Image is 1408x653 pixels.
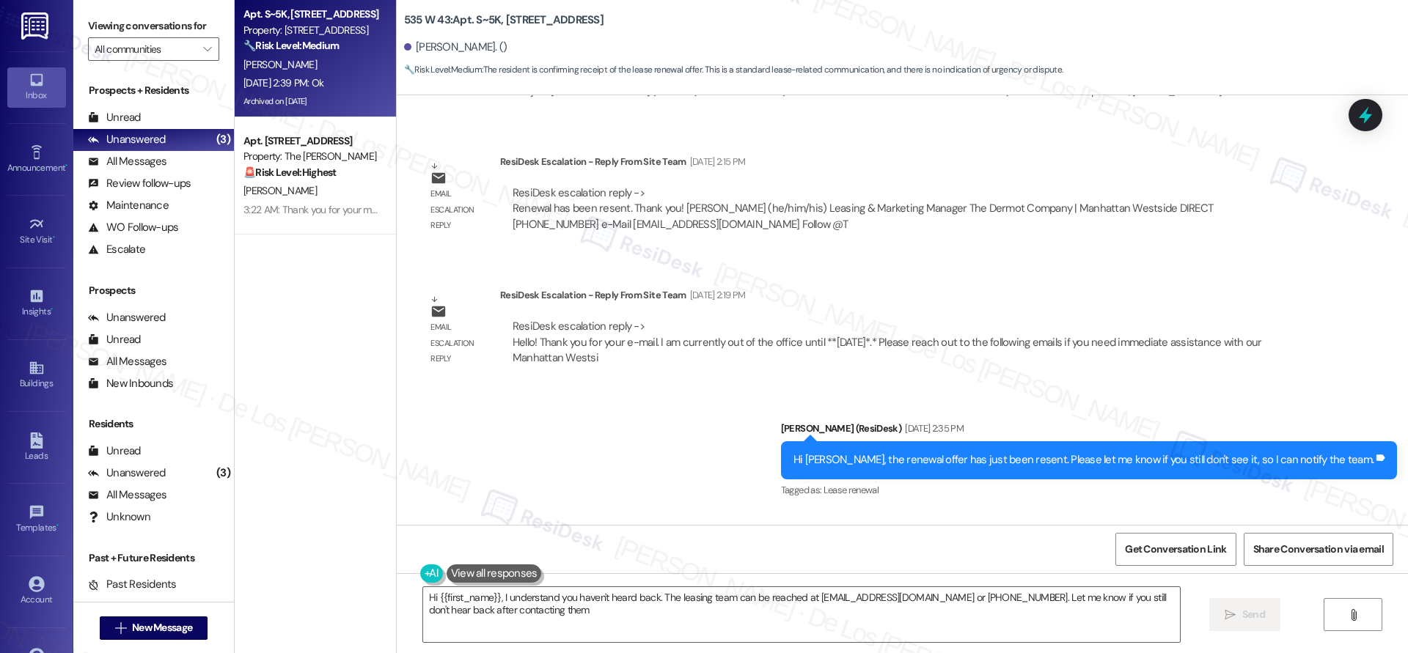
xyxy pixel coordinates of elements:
div: ResiDesk Escalation - Reply From Site Team [500,154,1307,174]
div: Prospects [73,283,234,298]
div: Unanswered [88,310,166,325]
textarea: Hi {{first_name}}, I understand you haven't heard back. The leasing team can be [423,587,1180,642]
span: [PERSON_NAME] [243,184,317,197]
div: ResiDesk Escalation - Reply From Site Team [500,287,1307,308]
div: [PERSON_NAME] (ResiDesk) [781,421,1397,441]
a: Leads [7,428,66,468]
div: New Inbounds [88,376,173,391]
div: (3) [213,462,234,484]
a: Insights • [7,284,66,323]
div: Residents [73,416,234,432]
a: Templates • [7,500,66,539]
span: Share Conversation via email [1253,542,1384,557]
img: ResiDesk Logo [21,12,51,40]
div: (3) [213,128,234,151]
strong: 🔧 Risk Level: Medium [404,64,482,75]
div: WO Follow-ups [88,220,178,235]
div: Tagged as: [781,479,1397,501]
a: Site Visit • [7,212,66,251]
button: Share Conversation via email [1244,533,1393,566]
b: 535 W 43: Apt. S~5K, [STREET_ADDRESS] [404,12,604,28]
div: All Messages [88,354,166,369]
div: Review follow-ups [88,176,191,191]
div: Maintenance [88,198,169,213]
i:  [203,43,211,55]
div: [DATE] 2:15 PM [686,154,746,169]
span: New Message [132,620,192,635]
button: New Message [100,616,208,640]
span: • [56,520,59,531]
div: Unanswered [88,465,166,481]
div: ResiDesk escalation reply -> Hello! Thank you for your e-mail. I am currently out of the office u... [513,319,1262,365]
i:  [115,622,126,634]
div: [DATE] 2:19 PM [686,287,746,303]
strong: 🔧 Risk Level: Medium [243,39,339,52]
div: ResiDesk escalation reply -> Renewal has been resent. Thank you! [PERSON_NAME] (he/him/his) Leasi... [513,185,1213,232]
strong: 🚨 Risk Level: Highest [243,166,337,179]
div: All Messages [88,487,166,503]
div: Archived on [DATE] [242,92,381,111]
span: • [51,304,53,314]
span: Lease renewal [824,484,879,496]
div: Unanswered [88,132,166,147]
div: Unread [88,110,141,125]
button: Get Conversation Link [1115,533,1236,566]
div: Apt. [STREET_ADDRESS] [243,133,379,149]
a: Buildings [7,355,66,395]
span: Send [1242,607,1265,622]
i:  [1225,609,1236,621]
div: Past + Future Residents [73,550,234,566]
span: [PERSON_NAME] [243,58,317,71]
div: [DATE] 2:39 PM: Ok [243,76,323,89]
span: • [53,232,55,243]
div: Hi [PERSON_NAME], the renewal offer has just been resent. Please let me know if you still don't s... [793,452,1374,468]
div: Escalate [88,242,145,257]
div: Apt. S~5K, [STREET_ADDRESS] [243,7,379,22]
div: Prospects + Residents [73,83,234,98]
span: Get Conversation Link [1125,542,1226,557]
input: All communities [95,37,196,61]
button: Send [1209,598,1280,631]
i:  [1348,609,1359,621]
div: [PERSON_NAME]. () [404,40,507,55]
div: All Messages [88,154,166,169]
a: Account [7,572,66,611]
div: Property: The [PERSON_NAME] [243,149,379,164]
div: Unread [88,332,141,347]
span: : The resident is confirming receipt of the lease renewal offer. This is a standard lease-related... [404,62,1063,78]
div: Unread [88,443,141,459]
div: Property: [STREET_ADDRESS] [243,23,379,38]
div: [DATE] 2:35 PM [901,421,964,436]
div: Past Residents [88,577,177,592]
div: Unknown [88,509,150,525]
a: Inbox [7,67,66,107]
div: Email escalation reply [430,186,488,233]
label: Viewing conversations for [88,15,219,37]
div: Email escalation reply [430,320,488,366]
span: • [65,161,67,171]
